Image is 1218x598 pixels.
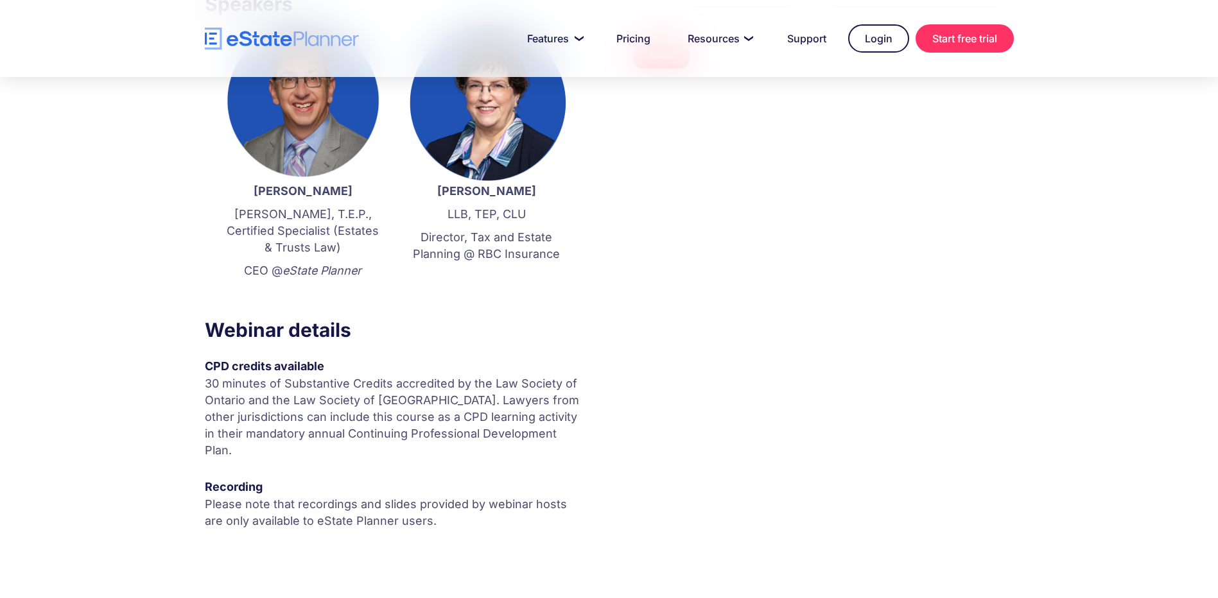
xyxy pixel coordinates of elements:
[224,262,382,279] p: CEO @
[283,264,361,277] em: eState Planner
[254,184,352,198] strong: [PERSON_NAME]
[205,28,359,50] a: home
[224,286,382,302] p: ‍
[205,375,585,459] p: 30 minutes of Substantive Credits accredited by the Law Society of Ontario and the Law Society of...
[408,229,566,262] p: Director, Tax and Estate Planning @ RBC Insurance
[848,24,909,53] a: Login
[205,478,585,496] div: Recording
[601,26,666,51] a: Pricing
[512,26,595,51] a: Features
[205,359,324,373] strong: CPD credits available
[205,315,585,345] h3: Webinar details
[916,24,1014,53] a: Start free trial
[224,206,382,256] p: [PERSON_NAME], T.E.P., Certified Specialist (Estates & Trusts Law)
[190,53,251,64] span: Phone number
[408,269,566,286] p: ‍
[408,206,566,223] p: LLB, TEP, CLU
[190,1,236,12] span: Last Name
[772,26,842,51] a: Support
[190,106,357,117] span: Number of [PERSON_NAME] per month
[437,184,536,198] strong: [PERSON_NAME]
[205,496,585,529] p: Please note that recordings and slides provided by webinar hosts are only available to eState Pla...
[672,26,765,51] a: Resources
[205,536,585,552] p: ‍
